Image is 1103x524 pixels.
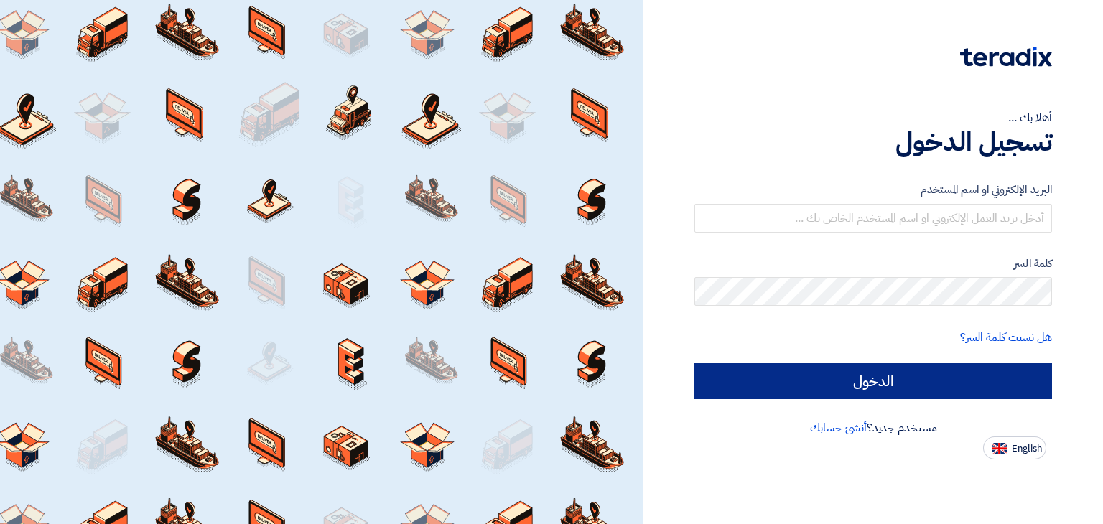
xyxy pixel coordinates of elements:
[810,419,867,436] a: أنشئ حسابك
[960,329,1052,346] a: هل نسيت كلمة السر؟
[960,47,1052,67] img: Teradix logo
[694,419,1052,436] div: مستخدم جديد؟
[694,204,1052,233] input: أدخل بريد العمل الإلكتروني او اسم المستخدم الخاص بك ...
[694,256,1052,272] label: كلمة السر
[694,109,1052,126] div: أهلا بك ...
[694,182,1052,198] label: البريد الإلكتروني او اسم المستخدم
[694,363,1052,399] input: الدخول
[1012,444,1042,454] span: English
[992,443,1007,454] img: en-US.png
[694,126,1052,158] h1: تسجيل الدخول
[983,436,1046,459] button: English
